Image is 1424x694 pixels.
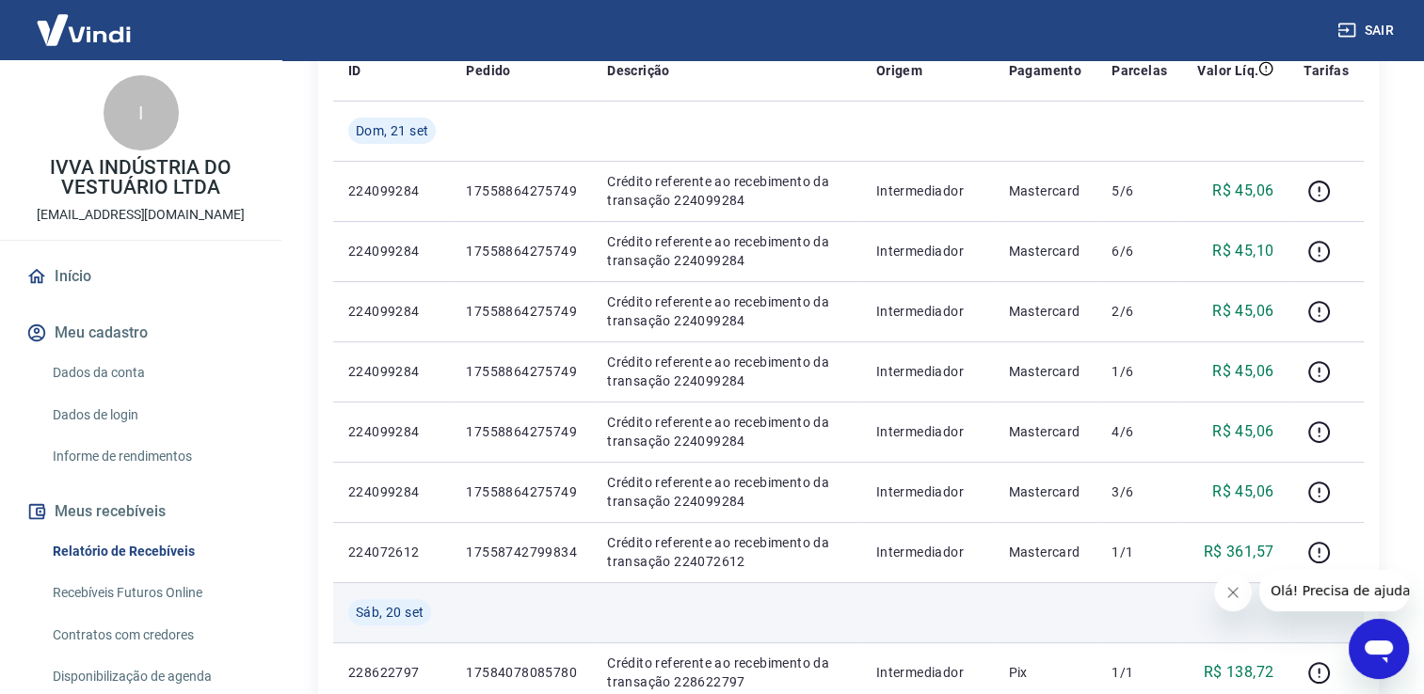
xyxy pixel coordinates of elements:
[876,362,979,381] p: Intermediador
[607,61,670,80] p: Descrição
[1008,242,1081,260] p: Mastercard
[1204,541,1274,563] p: R$ 361,57
[348,543,436,561] p: 224072612
[607,232,846,270] p: Crédito referente ao recebimento da transação 224099284
[45,574,259,612] a: Recebíveis Futuros Online
[466,663,577,682] p: 17584078085780
[1334,13,1401,48] button: Sair
[607,654,846,691] p: Crédito referente ao recebimento da transação 228622797
[1008,362,1081,381] p: Mastercard
[348,181,436,200] p: 224099284
[348,242,436,260] p: 224099284
[466,362,577,381] p: 17558864275749
[1008,543,1081,561] p: Mastercard
[45,354,259,392] a: Dados da conta
[466,482,577,501] p: 17558864275749
[876,181,979,200] p: Intermediador
[1112,543,1167,561] p: 1/1
[876,302,979,321] p: Intermediador
[104,75,179,150] div: I
[356,121,428,140] span: Dom, 21 set
[23,1,145,58] img: Vindi
[1112,302,1167,321] p: 2/6
[1349,619,1409,679] iframe: Botão para abrir a janela de mensagens
[1212,481,1273,503] p: R$ 45,06
[607,353,846,390] p: Crédito referente ao recebimento da transação 224099284
[23,256,259,297] a: Início
[1212,240,1273,262] p: R$ 45,10
[1008,422,1081,441] p: Mastercard
[607,292,846,330] p: Crédito referente ao recebimento da transação 224099284
[1008,61,1081,80] p: Pagamento
[1112,242,1167,260] p: 6/6
[1212,420,1273,443] p: R$ 45,06
[1304,61,1349,80] p: Tarifas
[1112,181,1167,200] p: 5/6
[1197,61,1258,80] p: Valor Líq.
[1259,570,1409,611] iframe: Mensagem da empresa
[45,437,259,476] a: Informe de rendimentos
[1204,661,1274,684] p: R$ 138,72
[466,543,577,561] p: 17558742799834
[466,181,577,200] p: 17558864275749
[1214,574,1252,611] iframe: Fechar mensagem
[876,482,979,501] p: Intermediador
[607,172,846,210] p: Crédito referente ao recebimento da transação 224099284
[1112,362,1167,381] p: 1/6
[466,422,577,441] p: 17558864275749
[348,482,436,501] p: 224099284
[356,603,424,622] span: Sáb, 20 set
[466,242,577,260] p: 17558864275749
[1212,180,1273,202] p: R$ 45,06
[1112,482,1167,501] p: 3/6
[466,61,510,80] p: Pedido
[11,13,158,28] span: Olá! Precisa de ajuda?
[1212,300,1273,323] p: R$ 45,06
[1112,422,1167,441] p: 4/6
[876,242,979,260] p: Intermediador
[1112,61,1167,80] p: Parcelas
[348,362,436,381] p: 224099284
[1008,302,1081,321] p: Mastercard
[607,413,846,450] p: Crédito referente ao recebimento da transação 224099284
[15,158,266,197] p: IVVA INDÚSTRIA DO VESTUÁRIO LTDA
[1212,360,1273,383] p: R$ 45,06
[1112,663,1167,682] p: 1/1
[23,312,259,354] button: Meu cadastro
[876,543,979,561] p: Intermediador
[45,616,259,655] a: Contratos com credores
[348,422,436,441] p: 224099284
[348,302,436,321] p: 224099284
[1008,482,1081,501] p: Mastercard
[1008,181,1081,200] p: Mastercard
[37,205,245,225] p: [EMAIL_ADDRESS][DOMAIN_NAME]
[1008,663,1081,682] p: Pix
[466,302,577,321] p: 17558864275749
[348,61,361,80] p: ID
[607,533,846,571] p: Crédito referente ao recebimento da transação 224072612
[45,396,259,434] a: Dados de login
[348,663,436,682] p: 228622797
[876,422,979,441] p: Intermediador
[876,61,922,80] p: Origem
[23,491,259,532] button: Meus recebíveis
[607,473,846,511] p: Crédito referente ao recebimento da transação 224099284
[45,532,259,571] a: Relatório de Recebíveis
[876,663,979,682] p: Intermediador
